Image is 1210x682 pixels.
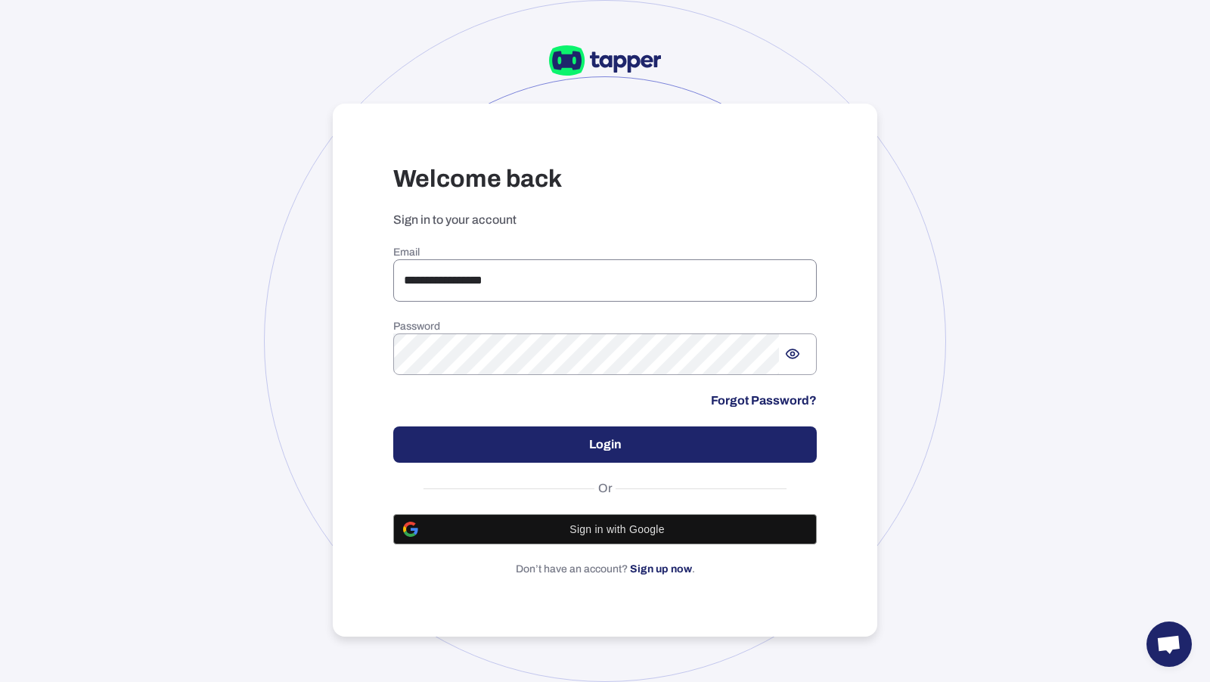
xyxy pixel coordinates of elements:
[594,481,616,496] span: Or
[393,426,817,463] button: Login
[427,523,807,535] span: Sign in with Google
[393,164,817,194] h3: Welcome back
[393,563,817,576] p: Don’t have an account? .
[393,246,817,259] h6: Email
[1146,622,1192,667] div: Open chat
[779,340,806,367] button: Show password
[711,393,817,408] a: Forgot Password?
[393,320,817,333] h6: Password
[393,514,817,544] button: Sign in with Google
[393,212,817,228] p: Sign in to your account
[630,563,692,575] a: Sign up now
